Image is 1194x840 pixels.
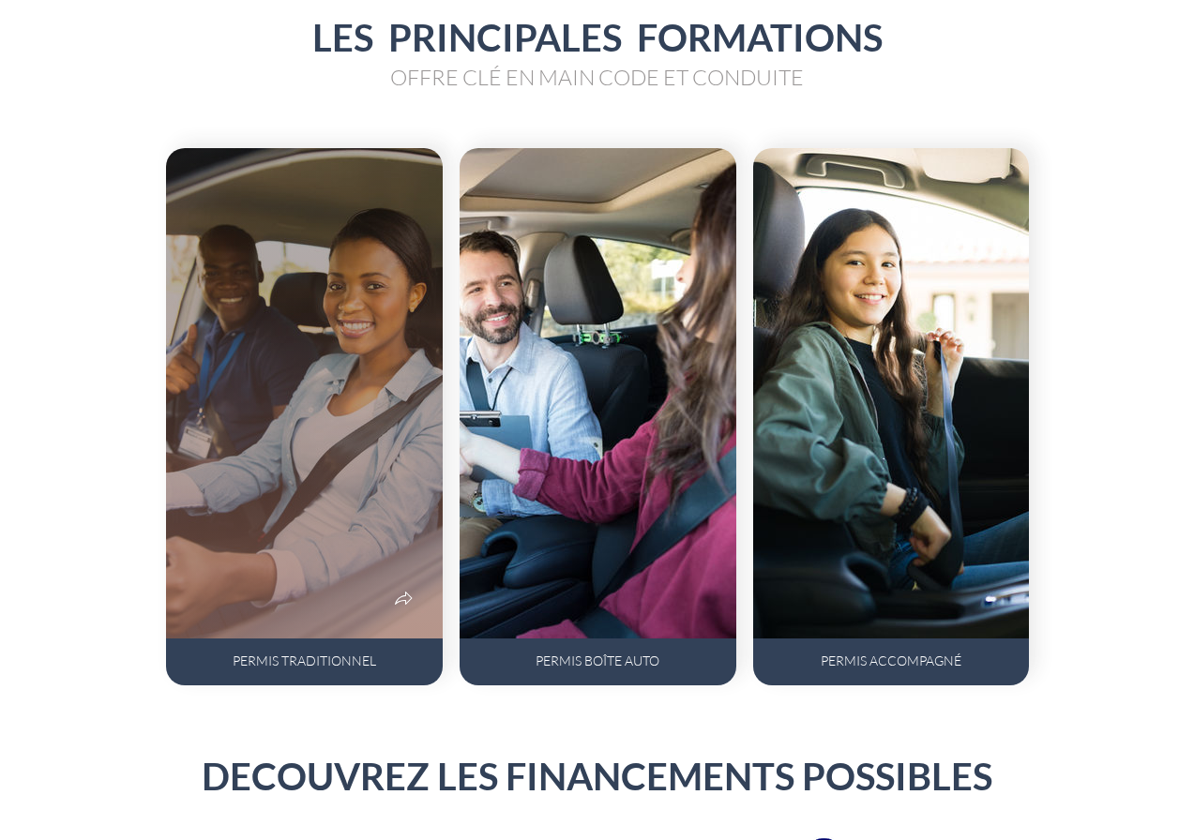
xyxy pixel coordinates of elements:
[821,652,961,668] span: PERMIS ACCOMPAGNÉ
[202,754,992,799] a: DECOUVREZ LES FINANCEMENTS POSSIBLES
[312,15,883,60] span: LES PRINCIPALES FORMATIONS
[847,542,1194,840] iframe: Wix Chat
[233,652,376,668] span: PERMIS TRADITIONNEL
[536,652,659,668] span: PERMIS BOÎTE AUTO
[383,577,424,623] div: Share
[390,64,804,90] span: OFFRE CLÉ EN MAIN CODE ET CONDUITE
